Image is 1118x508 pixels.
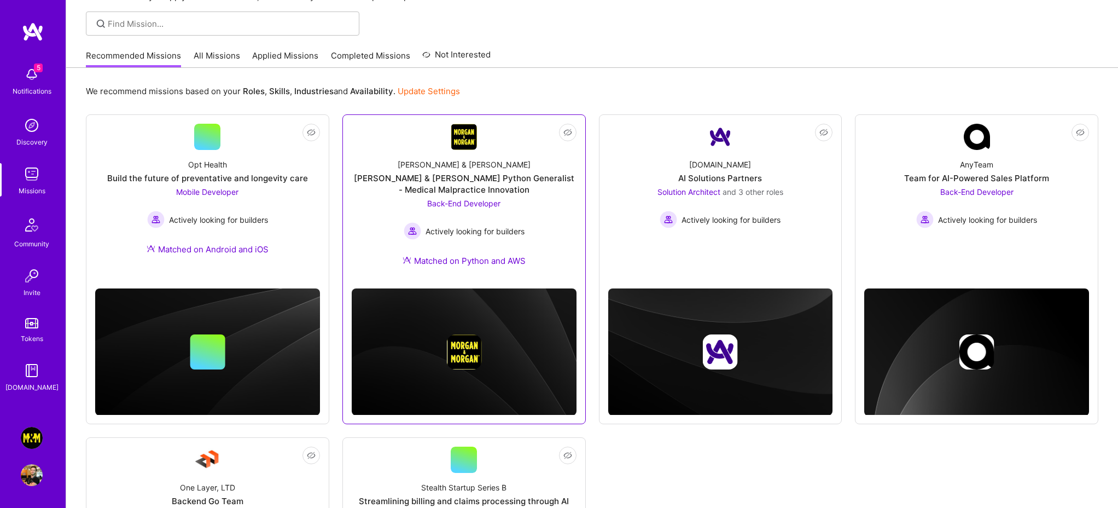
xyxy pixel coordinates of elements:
[404,222,421,240] img: Actively looking for builders
[22,22,44,42] img: logo
[19,212,45,238] img: Community
[723,187,783,197] span: and 3 other roles
[21,265,43,287] img: Invite
[194,447,220,473] img: Company Logo
[446,334,481,370] img: Company logo
[352,124,577,280] a: Company Logo[PERSON_NAME] & [PERSON_NAME][PERSON_NAME] & [PERSON_NAME] Python Generalist - Medica...
[352,288,577,415] img: cover
[819,128,828,137] i: icon EyeClosed
[331,50,410,68] a: Completed Missions
[176,187,238,197] span: Mobile Developer
[21,63,43,85] img: bell
[707,124,733,150] img: Company Logo
[682,214,781,226] span: Actively looking for builders
[14,238,49,250] div: Community
[563,451,572,460] i: icon EyeClosed
[5,382,59,393] div: [DOMAIN_NAME]
[194,50,240,68] a: All Missions
[703,334,738,370] img: Company logo
[307,451,316,460] i: icon EyeClosed
[689,159,751,170] div: [DOMAIN_NAME]
[608,288,833,415] img: cover
[960,159,993,170] div: AnyTeam
[426,226,525,237] span: Actively looking for builders
[940,187,1014,197] span: Back-End Developer
[19,185,45,197] div: Missions
[451,124,477,150] img: Company Logo
[18,427,45,449] a: Morgan & Morgan: Client Portal
[608,124,833,265] a: Company Logo[DOMAIN_NAME]AI Solutions PartnersSolution Architect and 3 other rolesActively lookin...
[107,172,308,184] div: Build the future of preventative and longevity care
[398,86,460,96] a: Update Settings
[13,85,51,97] div: Notifications
[95,288,320,415] img: cover
[916,211,934,228] img: Actively looking for builders
[188,159,227,170] div: Opt Health
[294,86,334,96] b: Industries
[147,244,155,253] img: Ateam Purple Icon
[21,114,43,136] img: discovery
[403,255,526,267] div: Matched on Python and AWS
[21,360,43,382] img: guide book
[169,214,268,226] span: Actively looking for builders
[24,287,40,298] div: Invite
[307,128,316,137] i: icon EyeClosed
[18,464,45,486] a: User Avatar
[180,482,235,493] div: One Layer, LTD
[21,427,43,449] img: Morgan & Morgan: Client Portal
[864,124,1089,265] a: Company LogoAnyTeamTeam for AI-Powered Sales PlatformBack-End Developer Actively looking for buil...
[864,288,1089,416] img: cover
[964,124,990,150] img: Company Logo
[25,318,38,328] img: tokens
[904,172,1049,184] div: Team for AI-Powered Sales Platform
[1076,128,1085,137] i: icon EyeClosed
[269,86,290,96] b: Skills
[243,86,265,96] b: Roles
[147,244,269,255] div: Matched on Android and iOS
[427,199,500,208] span: Back-End Developer
[421,482,506,493] div: Stealth Startup Series B
[21,163,43,185] img: teamwork
[108,18,351,30] input: Find Mission...
[252,50,318,68] a: Applied Missions
[21,464,43,486] img: User Avatar
[95,18,107,30] i: icon SearchGrey
[95,124,320,268] a: Opt HealthBuild the future of preventative and longevity careMobile Developer Actively looking fo...
[86,50,181,68] a: Recommended Missions
[21,333,43,344] div: Tokens
[86,85,460,97] p: We recommend missions based on your , , and .
[422,48,491,68] a: Not Interested
[398,159,531,170] div: [PERSON_NAME] & [PERSON_NAME]
[657,187,720,197] span: Solution Architect
[563,128,572,137] i: icon EyeClosed
[34,63,43,72] span: 5
[172,495,243,507] div: Backend Go Team
[938,214,1037,226] span: Actively looking for builders
[959,334,994,370] img: Company logo
[147,211,165,228] img: Actively looking for builders
[403,256,411,264] img: Ateam Purple Icon
[660,211,677,228] img: Actively looking for builders
[352,172,577,195] div: [PERSON_NAME] & [PERSON_NAME] Python Generalist - Medical Malpractice Innovation
[350,86,393,96] b: Availability
[16,136,48,148] div: Discovery
[678,172,762,184] div: AI Solutions Partners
